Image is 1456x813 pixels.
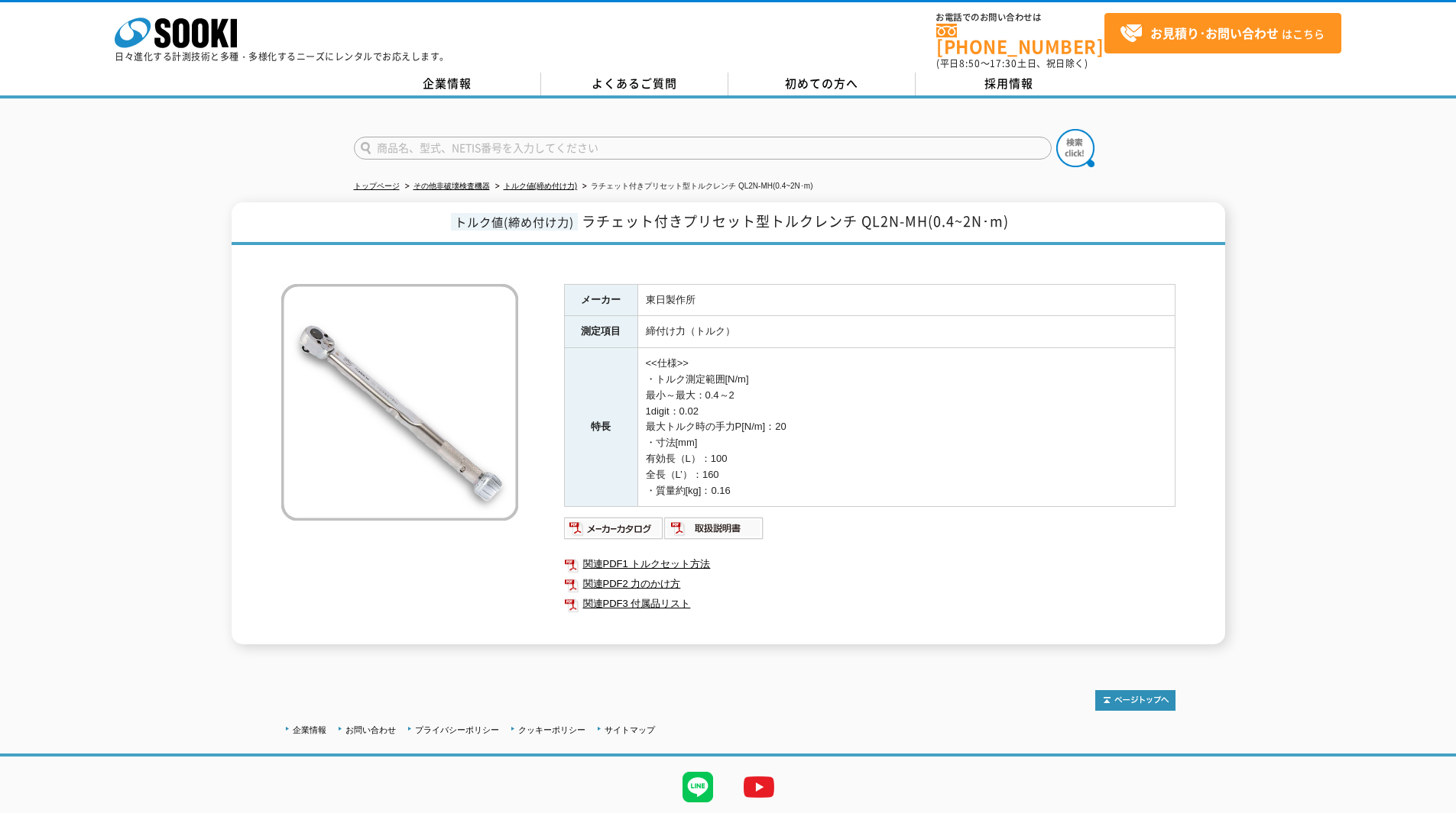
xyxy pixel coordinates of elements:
a: [PHONE_NUMBER] [936,24,1104,55]
td: 締付け力（トルク） [637,316,1175,348]
a: トップページ [354,182,400,190]
th: メーカー [564,284,637,316]
p: 日々進化する計測技術と多種・多様化するニーズにレンタルでお応えします。 [115,52,449,61]
a: 関連PDF2 力のかけ方 [564,574,1176,594]
span: 17:30 [990,56,1017,70]
span: トルク値(締め付け力) [451,213,578,231]
a: 関連PDF3 付属品リスト [564,594,1176,614]
span: 初めての方へ [785,75,858,92]
img: ラチェット付きプリセット型トルクレンチ QL2N-MH(0.4~2N･m) [281,284,518,521]
a: 関連PDF1 トルクセット方法 [564,554,1176,574]
li: ラチェット付きプリセット型トルクレンチ QL2N-MH(0.4~2N･m) [579,179,812,195]
td: <<仕様>> ・トルク測定範囲[N/m] 最小～最大：0.4～2 1digit：0.02 最大トルク時の手力P[N/m]：20 ・寸法[mm] 有効長（L）：100 全長（L’）：160 ・質量... [637,348,1175,507]
a: 採用情報 [916,73,1103,95]
img: 取扱説明書 [664,516,764,540]
a: 初めての方へ [728,73,916,95]
a: クッキーポリシー [518,725,585,734]
a: 企業情報 [293,725,326,734]
input: 商品名、型式、NETIS番号を入力してください [354,137,1052,160]
span: ラチェット付きプリセット型トルクレンチ QL2N-MH(0.4~2N･m) [582,211,1009,231]
img: トップページへ [1095,690,1176,711]
a: お見積り･お問い合わせはこちら [1104,13,1341,53]
span: はこちら [1120,22,1325,45]
a: よくあるご質問 [541,73,728,95]
span: (平日 ～ 土日、祝日除く) [936,56,1088,70]
a: プライバシーポリシー [415,725,499,734]
th: 特長 [564,348,637,507]
img: btn_search.png [1056,129,1094,167]
span: 8:50 [959,56,981,70]
a: トルク値(締め付け力) [504,182,578,190]
a: 企業情報 [354,73,541,95]
a: お問い合わせ [345,725,396,734]
strong: お見積り･お問い合わせ [1150,24,1279,42]
a: サイトマップ [605,725,655,734]
th: 測定項目 [564,316,637,348]
a: メーカーカタログ [564,527,664,538]
a: その他非破壊検査機器 [413,182,490,190]
td: 東日製作所 [637,284,1175,316]
span: お電話でのお問い合わせは [936,13,1104,22]
a: 取扱説明書 [664,527,764,538]
img: メーカーカタログ [564,516,664,540]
